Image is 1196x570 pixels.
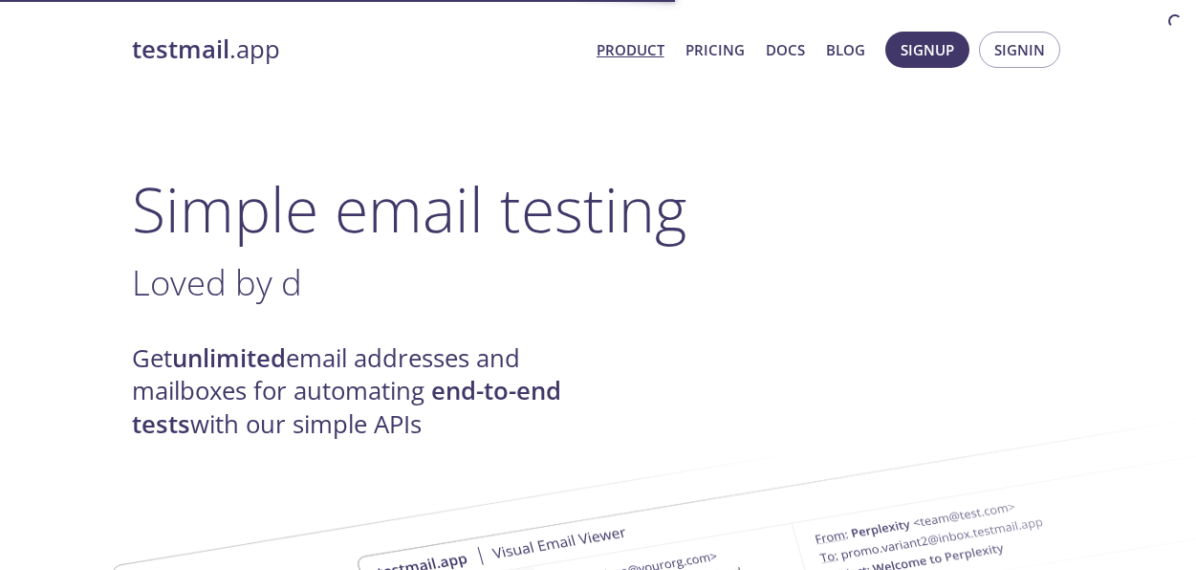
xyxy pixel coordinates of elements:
strong: end-to-end tests [132,374,561,440]
span: Loved by d [132,258,302,306]
strong: unlimited [172,341,286,375]
a: testmail.app [132,33,581,66]
button: Signin [979,32,1060,68]
a: Pricing [685,37,745,62]
span: Signin [994,37,1045,62]
span: Signup [901,37,954,62]
button: Signup [885,32,969,68]
a: Blog [826,37,865,62]
strong: testmail [132,33,229,66]
h1: Simple email testing [132,172,1065,246]
a: Docs [766,37,805,62]
a: Product [597,37,664,62]
h4: Get email addresses and mailboxes for automating with our simple APIs [132,342,598,441]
